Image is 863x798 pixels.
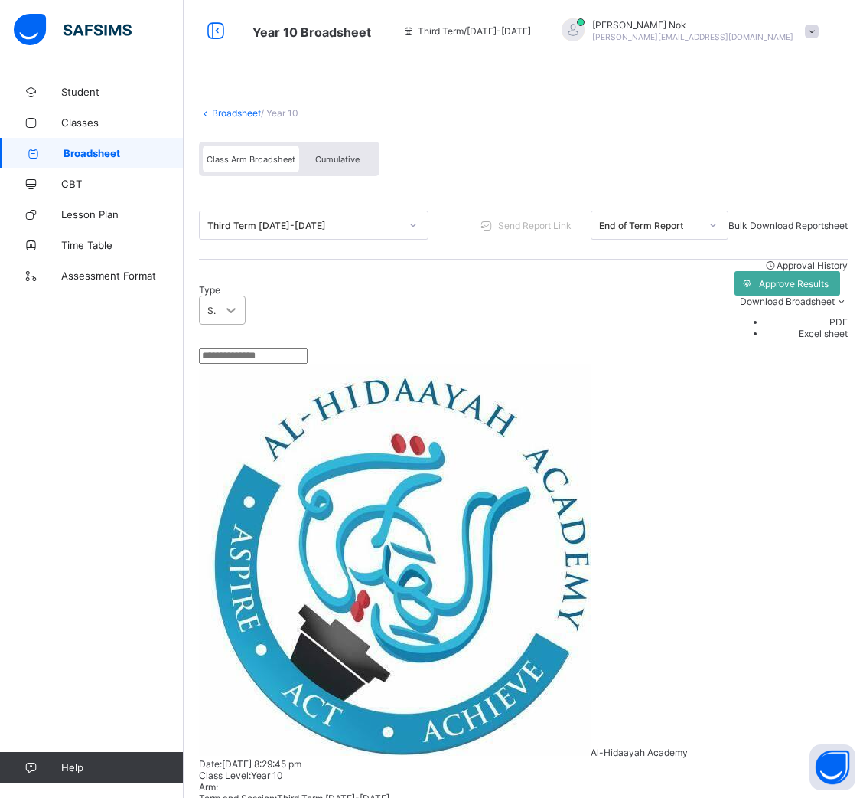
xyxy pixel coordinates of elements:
span: Class Level: [199,770,251,781]
span: CBT [61,178,184,190]
span: session/term information [402,25,531,37]
span: Approve Results [759,278,829,289]
div: Subject score [207,304,218,316]
span: [PERSON_NAME][EMAIL_ADDRESS][DOMAIN_NAME] [592,32,793,41]
div: EzraNok [546,18,826,44]
span: Year 10 [251,770,283,781]
span: Cumulative [315,154,360,165]
img: safsims [14,14,132,46]
span: Date: [199,758,222,770]
span: Assessment Format [61,270,184,282]
span: Bulk Download Reportsheet [728,220,848,231]
span: Type [199,284,220,296]
span: / Year 10 [261,107,298,119]
span: Send Report Link [498,220,572,231]
span: Broadsheet [64,147,184,159]
div: Third Term [DATE]-[DATE] [207,220,400,231]
span: Help [61,761,183,773]
span: Classes [61,116,184,129]
button: Open asap [809,744,855,790]
div: End of Term Report [599,220,700,231]
span: Arm: [199,781,218,793]
span: [DATE] 8:29:45 pm [222,758,301,770]
span: Class Arm Broadsheet [207,154,295,165]
a: Broadsheet [212,107,261,119]
li: dropdown-list-item-text-0 [765,316,848,328]
span: Approval History [777,260,848,271]
span: Class Arm Broadsheet [252,25,371,40]
li: dropdown-list-item-text-1 [765,328,848,339]
span: Al-Hidaayah Academy [591,747,688,758]
span: Download Broadsheet [740,296,835,307]
span: Time Table [61,239,184,251]
img: alhidaayah.png [199,364,591,756]
span: Student [61,86,184,98]
span: [PERSON_NAME] Nok [592,19,793,31]
span: Lesson Plan [61,208,184,221]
